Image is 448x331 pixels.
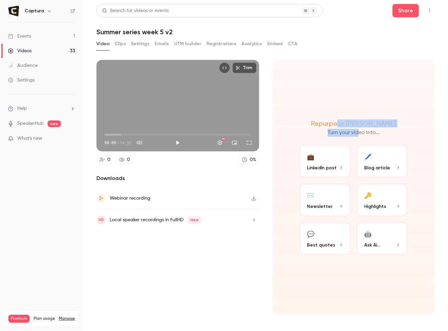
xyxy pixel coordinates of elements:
[364,164,390,171] span: Blog article
[364,242,380,248] span: Ask Ai...
[110,216,201,224] div: Local speaker recordings in FullHD
[96,174,259,182] h2: Downloads
[8,6,19,16] img: Captura
[299,183,351,217] button: ✉️Newsletter
[96,155,113,164] a: 0
[17,135,42,142] span: What's new
[67,136,75,142] iframe: Noticeable Trigger
[424,5,435,16] button: Top Bar Actions
[364,229,372,239] div: 🤖
[8,33,31,40] div: Events
[188,216,201,224] span: New
[307,190,314,200] div: ✉️
[356,222,408,255] button: 🤖Ask Ai...
[8,105,75,112] li: help-dropdown-opener
[116,155,133,164] a: 0
[104,140,116,146] span: 00:00
[356,183,408,217] button: 🔑Highlights
[250,156,256,163] div: 0 %
[174,39,201,49] button: UTM builder
[8,77,35,83] div: Settings
[364,203,386,210] span: Highlights
[107,156,110,163] div: 0
[8,315,30,323] span: Premium
[115,39,126,49] button: Clips
[288,39,297,49] button: CTA
[8,62,38,69] div: Audience
[241,39,262,49] button: Analytics
[25,8,44,14] h6: Captura
[239,155,259,164] a: 0%
[102,7,169,14] div: Search for videos or events
[34,316,55,321] span: Plan usage
[133,136,146,149] button: Mute
[267,39,283,49] button: Embed
[299,145,351,178] button: 💼LinkedIn post
[96,39,109,49] button: Video
[17,105,27,112] span: Help
[364,151,372,162] div: 🖊️
[307,229,314,239] div: 💬
[117,140,119,146] span: /
[228,136,241,149] button: Turn on miniplayer
[110,194,150,202] div: Webinar recording
[59,316,75,321] a: Manage
[328,129,379,137] p: Turn your video into...
[17,120,44,127] a: SpeakerHub
[299,222,351,255] button: 💬Best quotes
[207,39,236,49] button: Registrations
[222,137,225,140] div: HD
[232,63,256,73] button: Trim
[213,136,226,149] button: Settings
[307,203,333,210] span: Newsletter
[242,136,256,149] button: Full screen
[8,48,32,54] div: Videos
[219,63,230,73] button: Embed video
[96,28,435,36] h1: Summer series week 5 v2
[104,140,131,146] div: 00:00
[307,242,335,248] span: Best quotes
[131,39,149,49] button: Settings
[364,190,372,200] div: 🔑
[307,164,337,171] span: LinkedIn post
[311,119,396,127] h2: Repurpose [PERSON_NAME]
[171,136,184,149] button: Play
[120,140,131,146] span: 14:33
[127,156,130,163] div: 0
[356,145,408,178] button: 🖊️Blog article
[307,151,314,162] div: 💼
[48,120,61,127] span: new
[392,4,419,17] button: Share
[155,39,169,49] button: Emails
